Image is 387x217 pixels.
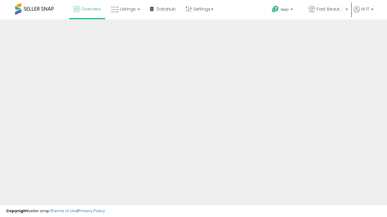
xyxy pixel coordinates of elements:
[353,6,373,20] a: Hi IT
[78,208,105,214] a: Privacy Policy
[272,5,279,13] i: Get Help
[317,6,344,12] span: Fast Beauty ([GEOGRAPHIC_DATA])
[267,1,303,20] a: Help
[120,6,136,12] span: Listings
[6,208,105,214] div: seller snap | |
[361,6,369,12] span: Hi IT
[157,6,176,12] span: DataHub
[6,208,28,214] strong: Copyright
[81,6,101,12] span: Overview
[52,208,77,214] a: Terms of Use
[281,7,289,12] span: Help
